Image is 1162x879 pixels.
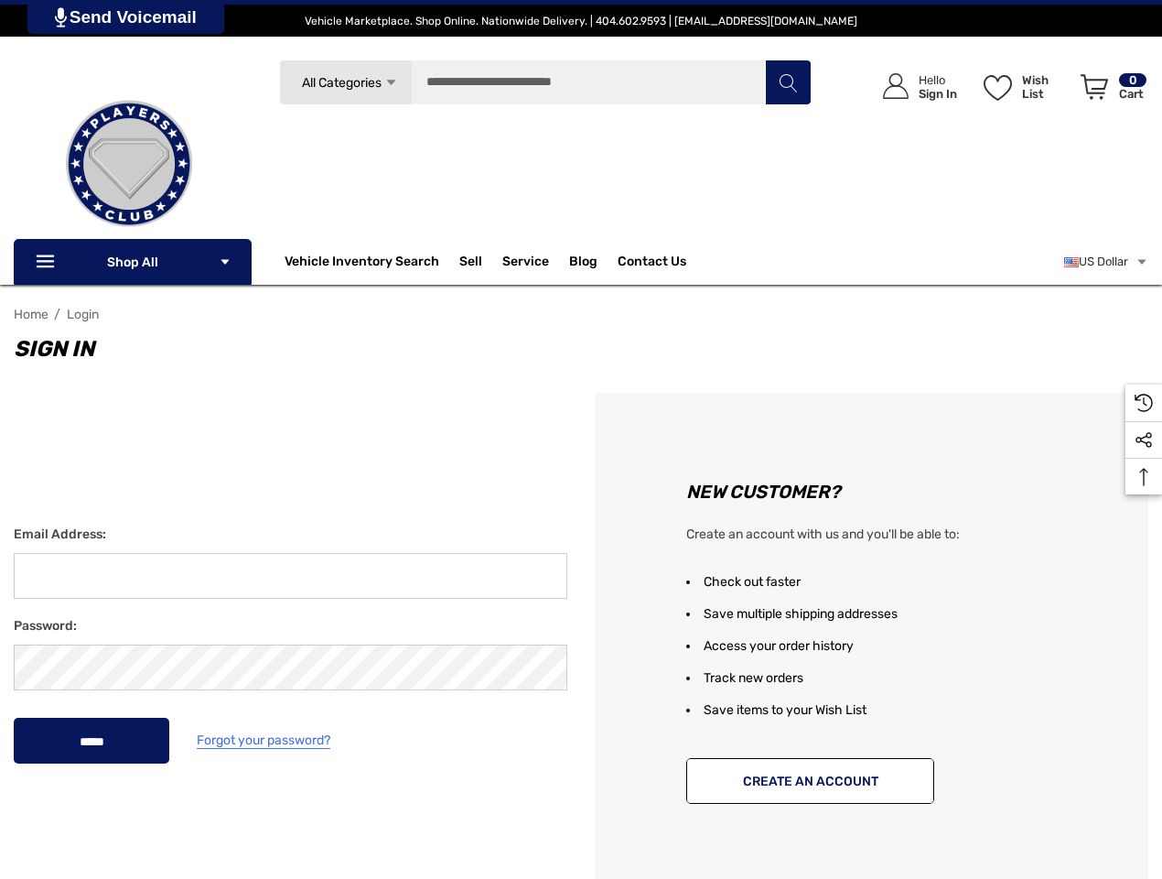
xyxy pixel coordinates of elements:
[1072,55,1148,126] a: Cart with 0 items
[14,617,567,635] label: Password:
[686,694,1103,726] li: Save items to your Wish List
[459,254,482,274] span: Sell
[686,598,1103,630] li: Save multiple shipping addresses
[1022,73,1071,101] p: Wish List
[219,255,231,268] svg: Icon Arrow Down
[569,254,597,274] a: Blog
[686,483,1103,501] h2: New Customer?
[55,7,67,27] img: PjwhLS0gR2VuZXJhdG9yOiBHcmF2aXQuaW8gLS0+PHN2ZyB4bWxucz0iaHR0cDovL3d3dy53My5vcmcvMjAwMC9zdmciIHhtb...
[14,239,252,285] p: Shop All
[67,307,99,322] a: Login
[618,254,686,274] a: Contact Us
[883,73,909,99] svg: Icon User Account
[38,72,221,255] img: Players Club | Cars For Sale
[14,307,48,322] a: Home
[1119,73,1146,87] p: 0
[197,730,330,753] a: Forgot your password?
[1081,74,1108,100] svg: Review Your Cart
[279,60,412,105] a: All Categories Icon Arrow Down Icon Arrow Up
[686,758,934,804] button: Create An Account
[384,76,398,90] svg: Icon Arrow Down
[919,87,957,101] p: Sign In
[285,254,439,274] a: Vehicle Inventory Search
[984,75,1012,101] svg: Wish List
[502,254,549,274] a: Service
[686,566,1103,598] li: Check out faster
[1125,468,1162,486] svg: Top
[686,662,1103,694] li: Track new orders
[686,630,1103,662] li: Access your order history
[1135,394,1153,412] svg: Recently Viewed
[305,15,857,27] span: Vehicle Marketplace. Shop Online. Nationwide Delivery. | 404.602.9593 | [EMAIL_ADDRESS][DOMAIN_NAME]
[975,55,1072,118] a: Wish List Wish List
[14,331,1148,367] h1: Sign in
[1064,244,1148,280] a: USD
[686,524,1103,547] p: Create an account with us and you'll be able to:
[459,244,502,280] a: Sell
[14,526,567,544] label: Email Address:
[197,732,330,749] span: Forgot your password?
[765,60,811,105] button: Search
[919,73,957,87] p: Hello
[14,298,1148,331] nav: Breadcrumb
[1119,87,1146,101] p: Cart
[1135,431,1153,450] svg: Social Media
[862,55,966,118] a: Sign in
[302,75,382,91] span: All Categories
[34,252,61,273] svg: Icon Line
